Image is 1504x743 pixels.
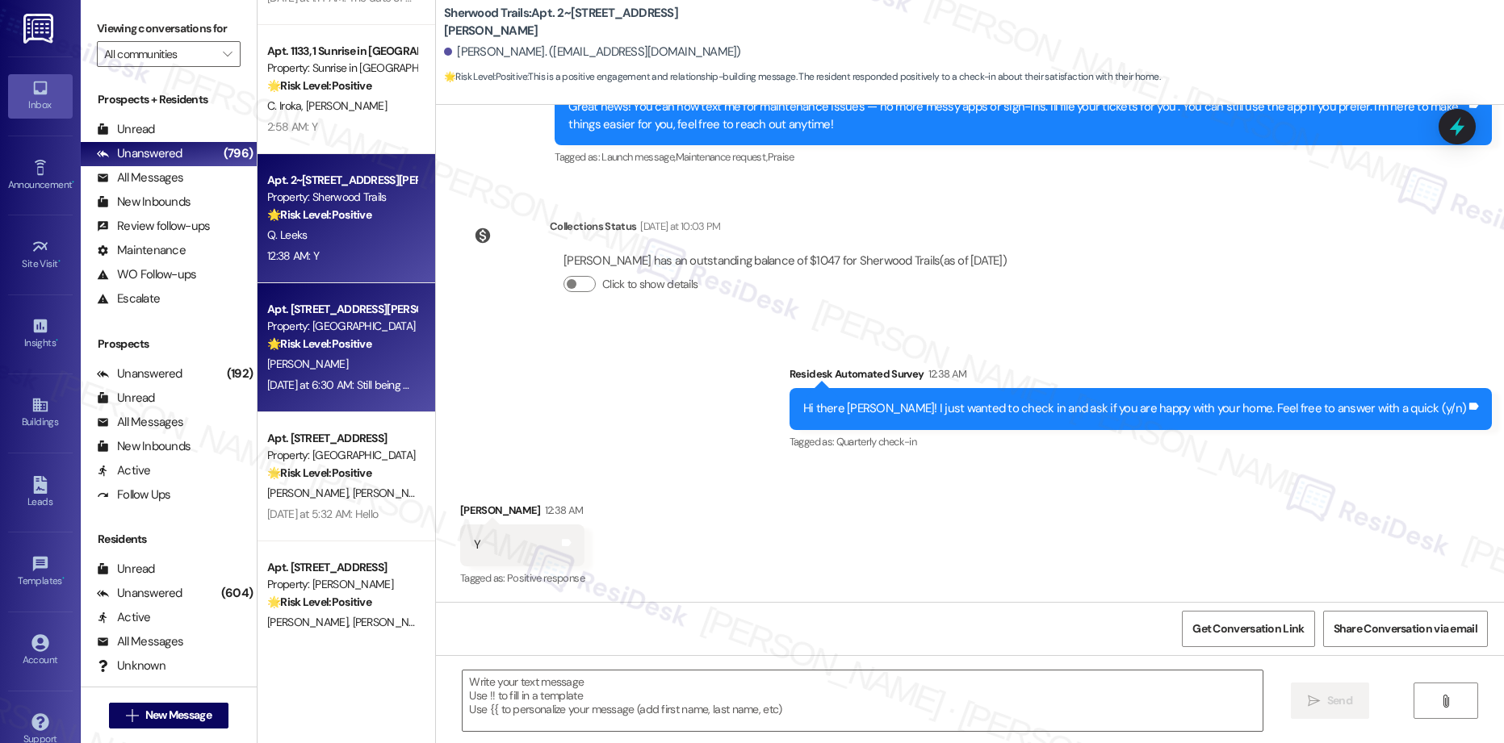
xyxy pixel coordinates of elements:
div: All Messages [97,169,183,186]
div: Property: [PERSON_NAME] [267,576,417,593]
div: (796) [220,141,257,166]
div: Property: Sherwood Trails [267,189,417,206]
span: [PERSON_NAME] [306,98,387,113]
div: Unread [97,390,155,407]
div: Y [474,536,480,553]
div: Unanswered [97,145,182,162]
span: Positive response [507,571,584,585]
a: Templates • [8,550,73,594]
span: [PERSON_NAME] [267,486,353,500]
div: Property: Sunrise in [GEOGRAPHIC_DATA] [267,60,417,77]
i:  [1439,695,1452,708]
img: ResiDesk Logo [23,14,57,44]
div: Escalate [97,290,160,307]
div: All Messages [97,633,183,650]
div: (604) [217,581,257,606]
label: Click to show details [602,276,698,293]
div: Unknown [97,657,165,674]
div: (192) [223,361,257,386]
i:  [126,709,138,722]
div: Active [97,462,151,479]
a: Account [8,629,73,673]
div: [PERSON_NAME] has an outstanding balance of $1047 for Sherwood Trails (as of [DATE]) [563,253,1007,269]
div: Prospects [81,336,257,353]
span: Get Conversation Link [1192,620,1304,637]
div: New Inbounds [97,194,191,211]
strong: 🌟 Risk Level: Positive [267,595,371,609]
span: • [62,573,65,584]
a: Insights • [8,312,73,356]
div: Great news! You can now text me for maintenance issues — no more messy apps or sign-ins. I'll fil... [568,98,1466,133]
span: New Message [145,707,212,724]
span: Send [1327,692,1352,709]
span: [PERSON_NAME] [353,615,434,629]
div: Tagged as: [460,566,584,590]
div: All Messages [97,414,183,431]
div: Prospects + Residents [81,91,257,108]
span: C. Iroka [267,98,306,113]
div: New Inbounds [97,438,191,455]
div: 12:38 AM [541,502,584,519]
div: [DATE] at 6:30 AM: Still being worked on but maintenance staff if amazing. I appreciate the patie... [267,378,805,392]
div: Residesk Automated Survey [790,365,1492,388]
strong: 🌟 Risk Level: Positive [267,78,371,93]
div: Apt. [STREET_ADDRESS][PERSON_NAME] [267,301,417,318]
strong: 🌟 Risk Level: Positive [267,336,371,351]
input: All communities [104,41,215,67]
div: Active [97,609,151,626]
span: • [56,335,58,346]
div: Follow Ups [97,486,171,503]
a: Leads [8,471,73,515]
a: Inbox [8,74,73,118]
button: Get Conversation Link [1182,611,1314,647]
div: Unread [97,121,155,138]
div: Collections Status [550,218,636,235]
span: Maintenance request , [676,150,768,164]
div: 12:38 AM [924,365,967,382]
label: Viewing conversations for [97,16,241,41]
div: 2:58 AM: Y [267,119,317,134]
span: Launch message , [601,150,675,164]
div: [DATE] at 5:32 AM: Hello [267,507,378,521]
strong: 🌟 Risk Level: Positive [267,465,371,480]
div: Unanswered [97,585,182,602]
a: Buildings [8,391,73,435]
div: [PERSON_NAME] [460,502,584,524]
div: Tagged as: [555,145,1492,169]
div: Unread [97,561,155,578]
button: Send [1291,682,1369,719]
span: • [72,177,74,188]
div: Review follow-ups [97,218,210,235]
div: Apt. 1133, 1 Sunrise in [GEOGRAPHIC_DATA] [267,43,417,60]
b: Sherwood Trails: Apt. 2~[STREET_ADDRESS][PERSON_NAME] [444,5,767,40]
div: Apt. [STREET_ADDRESS] [267,559,417,576]
span: Share Conversation via email [1334,620,1477,637]
span: [PERSON_NAME] [267,615,353,629]
i:  [1308,695,1320,708]
strong: 🌟 Risk Level: Positive [444,70,527,83]
span: Praise [768,150,794,164]
span: Q. Leeks [267,227,307,242]
span: : This is a positive engagement and relationship-building message. The resident responded positiv... [444,69,1160,86]
div: Property: [GEOGRAPHIC_DATA] [267,447,417,464]
div: Apt. 2~[STREET_ADDRESS][PERSON_NAME] [267,172,417,189]
span: Quarterly check-in [836,435,916,449]
div: Hi there [PERSON_NAME]! I just wanted to check in and ask if you are happy with your home. Feel f... [803,400,1466,417]
span: [PERSON_NAME] [267,357,348,371]
div: Unanswered [97,365,182,382]
span: • [58,256,61,267]
div: [PERSON_NAME]. ([EMAIL_ADDRESS][DOMAIN_NAME]) [444,44,741,61]
button: New Message [109,703,228,728]
a: Site Visit • [8,233,73,277]
div: Tagged as: [790,430,1492,453]
button: Share Conversation via email [1323,611,1488,647]
div: Apt. [STREET_ADDRESS] [267,430,417,447]
div: 12:38 AM: Y [267,248,319,263]
div: Property: [GEOGRAPHIC_DATA] [267,318,417,335]
span: [PERSON_NAME] [353,486,434,500]
div: Residents [81,531,257,548]
div: WO Follow-ups [97,266,196,283]
i:  [223,48,232,61]
div: Maintenance [97,242,186,259]
strong: 🌟 Risk Level: Positive [267,207,371,222]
